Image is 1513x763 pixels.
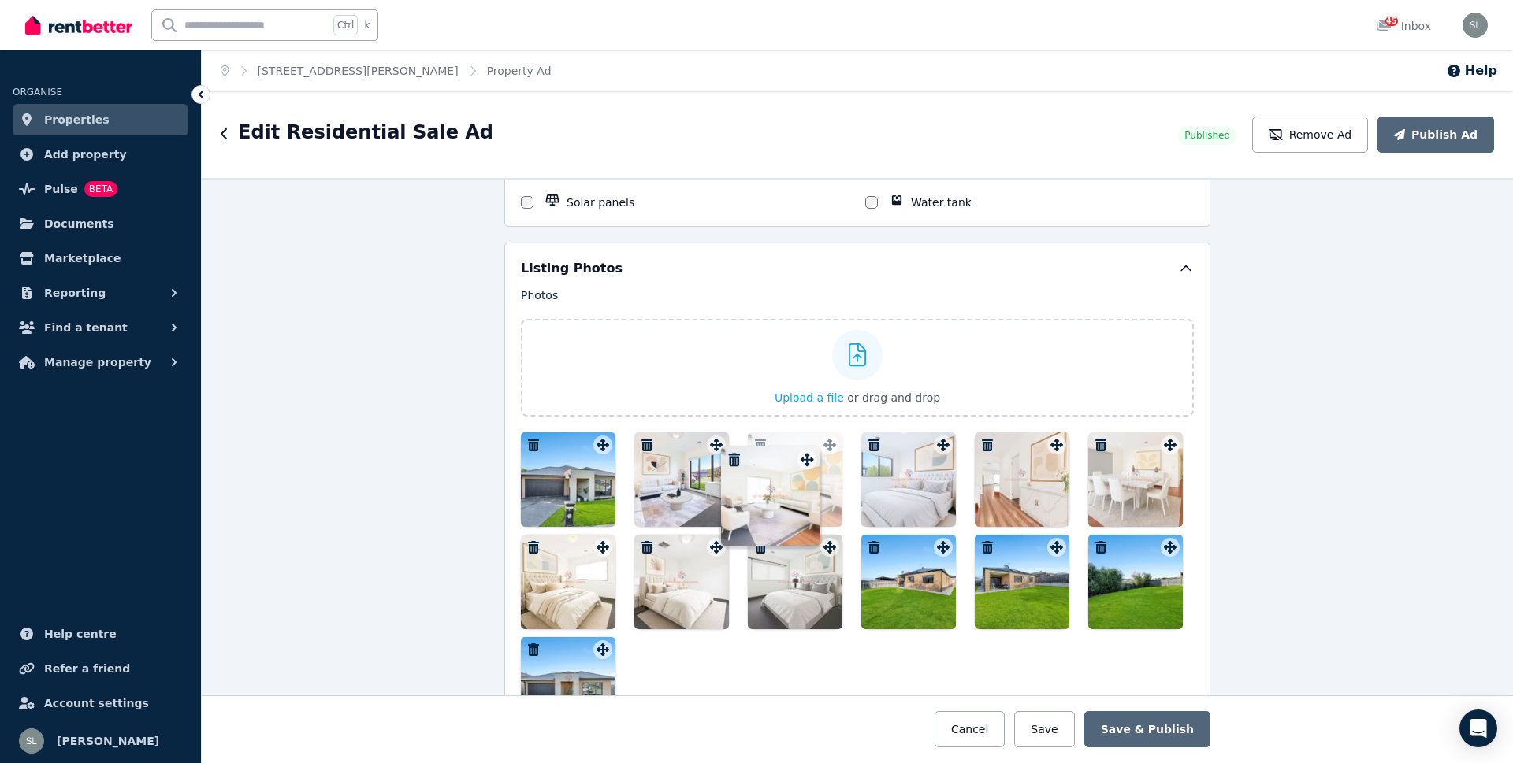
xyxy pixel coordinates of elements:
a: Marketplace [13,243,188,274]
img: Sunny Lu [1463,13,1488,38]
span: Properties [44,110,110,129]
span: 45 [1385,17,1398,26]
h5: Listing Photos [521,259,623,278]
button: Publish Ad [1377,117,1494,153]
span: Pulse [44,180,78,198]
a: Documents [13,208,188,239]
a: Property Ad [487,65,552,77]
span: Refer a friend [44,659,130,678]
a: Add property [13,139,188,170]
a: Account settings [13,687,188,719]
span: k [364,19,370,31]
div: Inbox [1376,18,1431,34]
span: Account settings [44,694,149,713]
img: RentBetter [25,13,132,37]
span: Reporting [44,283,106,302]
a: [STREET_ADDRESS][PERSON_NAME] [258,65,459,77]
label: Water tank [911,194,972,210]
span: Upload a file [775,391,844,404]
button: Help [1446,61,1497,80]
span: ORGANISE [13,87,62,98]
p: Photos [521,287,1194,303]
a: Properties [13,104,188,135]
span: or drag and drop [847,391,940,404]
button: Save [1014,711,1074,747]
button: Save & Publish [1084,711,1210,747]
label: Solar panels [567,194,634,210]
span: BETA [84,181,117,197]
span: Add property [44,145,127,164]
h1: Edit Residential Sale Ad [238,120,493,145]
div: Open Intercom Messenger [1459,709,1497,747]
button: Upload a file or drag and drop [775,390,940,406]
span: Ctrl [333,15,358,35]
button: Reporting [13,277,188,309]
button: Manage property [13,346,188,378]
span: Published [1184,129,1230,142]
button: Find a tenant [13,312,188,343]
a: Help centre [13,618,188,650]
span: Marketplace [44,249,121,268]
span: Help centre [44,624,117,643]
span: Documents [44,214,114,233]
img: Sunny Lu [19,728,44,754]
nav: Breadcrumb [202,50,571,91]
span: Manage property [44,353,151,372]
span: [PERSON_NAME] [57,732,159,750]
span: Find a tenant [44,318,128,337]
a: PulseBETA [13,173,188,205]
button: Remove Ad [1252,117,1368,153]
button: Cancel [935,711,1005,747]
a: Refer a friend [13,653,188,684]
